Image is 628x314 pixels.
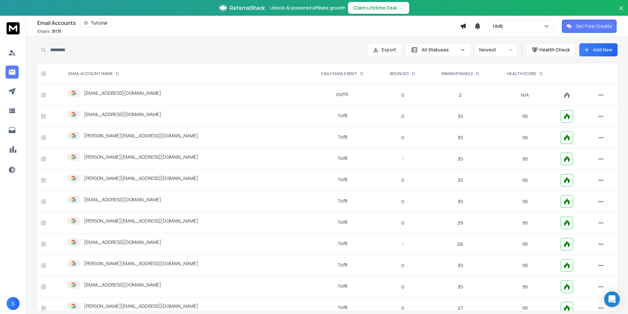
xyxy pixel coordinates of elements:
p: DAILY EMAILS SENT [321,71,357,76]
td: 30 [427,127,494,148]
button: S [7,297,20,310]
p: [PERSON_NAME][EMAIL_ADDRESS][DOMAIN_NAME] [84,303,198,309]
div: 7 of 8 [338,262,347,268]
span: ReferralStack [230,4,265,12]
td: 95 [494,276,557,298]
button: Get Free Credits [562,20,617,33]
p: [EMAIL_ADDRESS][DOMAIN_NAME] [84,90,161,96]
button: Health Check [526,43,575,56]
td: 29 [427,212,494,234]
div: EMAIL ACCOUNT NAME [68,71,119,76]
p: 0 [383,284,423,290]
p: WARMUP EMAILS [441,71,473,76]
p: 1 [383,241,423,247]
td: 2 [427,85,494,106]
p: [EMAIL_ADDRESS][DOMAIN_NAME] [84,111,161,118]
td: 95 [494,255,557,276]
p: Unlock AI-powered affiliate growth [270,5,345,11]
div: 7 of 8 [338,155,347,162]
p: 0 [383,177,423,184]
p: HEALTH SCORE [507,71,536,76]
div: 7 of 8 [338,219,347,226]
td: 30 [427,191,494,212]
button: Export [367,43,402,56]
div: 7 of 8 [338,240,347,247]
td: 30 [427,170,494,191]
td: 95 [494,170,557,191]
td: 30 [427,276,494,298]
td: 30 [427,106,494,127]
p: [EMAIL_ADDRESS][DOMAIN_NAME] [84,282,161,288]
button: Close banner [617,4,625,20]
p: BOUNCES [390,71,409,76]
p: [PERSON_NAME][EMAIL_ADDRESS][DOMAIN_NAME] [84,132,198,139]
p: [PERSON_NAME][EMAIL_ADDRESS][DOMAIN_NAME] [84,175,198,182]
p: [PERSON_NAME][EMAIL_ADDRESS][DOMAIN_NAME] [84,260,198,267]
p: 0 [383,220,423,226]
td: 95 [494,106,557,127]
p: [PERSON_NAME][EMAIL_ADDRESS][DOMAIN_NAME] [84,218,198,224]
p: 0 [383,198,423,205]
td: 95 [494,127,557,148]
p: Get Free Credits [576,23,612,29]
td: 30 [427,255,494,276]
p: [PERSON_NAME][EMAIL_ADDRESS][DOMAIN_NAME] [84,154,198,160]
p: All Statuses [422,47,458,53]
div: Open Intercom Messenger [604,291,620,307]
p: [EMAIL_ADDRESS][DOMAIN_NAME] [84,239,161,245]
span: → [399,5,404,11]
td: 95 [494,234,557,255]
td: 95 [494,148,557,170]
p: 0 [383,113,423,120]
div: 7 of 8 [338,198,347,204]
button: Newest [475,43,517,56]
p: 0 [383,92,423,98]
button: Add New [579,43,618,56]
p: [EMAIL_ADDRESS][DOMAIN_NAME] [84,196,161,203]
p: 0 [383,262,423,269]
div: 7 of 8 [338,304,347,311]
td: 95 [494,212,557,234]
td: 95 [494,191,557,212]
p: Health Check [539,47,570,53]
div: 7 of 8 [338,112,347,119]
td: 30 [427,148,494,170]
div: 7 of 8 [338,283,347,289]
p: HMB [493,23,506,29]
p: 1 [383,156,423,162]
p: 0 [383,305,423,311]
td: 26 [427,234,494,255]
button: Claim Lifetime Deal→ [348,2,409,14]
p: 0 [383,134,423,141]
div: 0 of 15 [336,91,348,98]
div: 7 of 8 [338,134,347,140]
div: Email Accounts [37,18,460,28]
p: N/A [497,92,553,98]
div: 7 of 8 [338,176,347,183]
button: Tutorial [80,18,112,28]
span: 31 / 31 [52,29,61,34]
p: Emails : [37,29,61,34]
